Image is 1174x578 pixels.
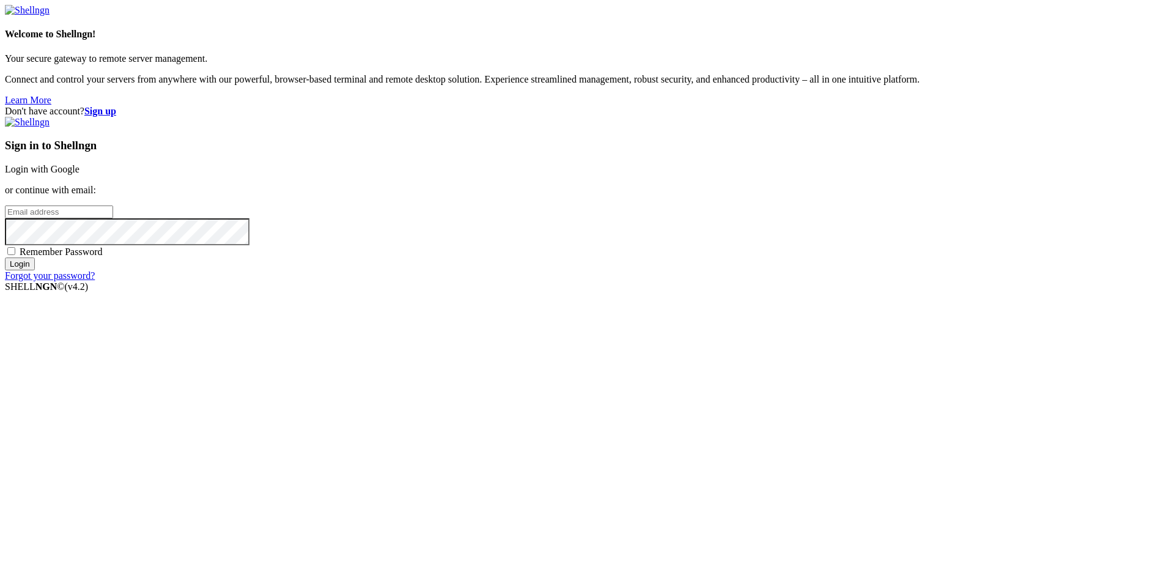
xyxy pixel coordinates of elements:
[5,164,79,174] a: Login with Google
[20,246,103,257] span: Remember Password
[5,29,1169,40] h4: Welcome to Shellngn!
[5,53,1169,64] p: Your secure gateway to remote server management.
[7,247,15,255] input: Remember Password
[5,106,1169,117] div: Don't have account?
[5,206,113,218] input: Email address
[5,95,51,105] a: Learn More
[5,270,95,281] a: Forgot your password?
[5,185,1169,196] p: or continue with email:
[5,74,1169,85] p: Connect and control your servers from anywhere with our powerful, browser-based terminal and remo...
[5,139,1169,152] h3: Sign in to Shellngn
[5,117,50,128] img: Shellngn
[5,258,35,270] input: Login
[65,281,89,292] span: 4.2.0
[5,5,50,16] img: Shellngn
[35,281,57,292] b: NGN
[84,106,116,116] a: Sign up
[5,281,88,292] span: SHELL ©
